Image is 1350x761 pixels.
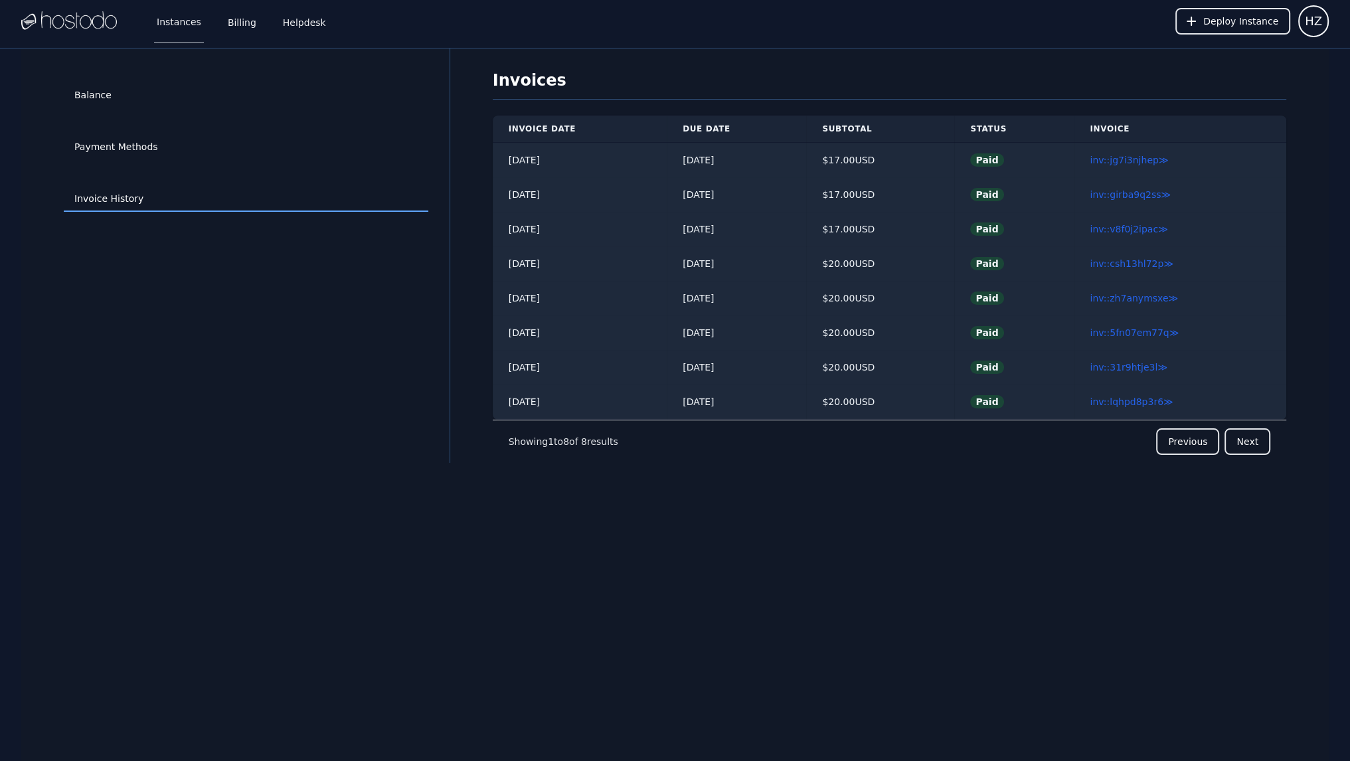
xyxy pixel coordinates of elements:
td: [DATE] [493,315,667,350]
div: $ 20.00 USD [822,395,938,408]
span: Paid [970,188,1003,201]
a: inv::5fn07em77q≫ [1090,327,1179,338]
th: Due Date [667,116,806,143]
span: 8 [563,436,569,447]
th: Status [954,116,1074,143]
div: $ 17.00 USD [822,153,938,167]
a: Balance [64,83,428,108]
td: [DATE] [667,315,806,350]
a: inv::lqhpd8p3r6≫ [1090,396,1173,407]
td: [DATE] [493,246,667,281]
div: $ 20.00 USD [822,257,938,270]
a: Payment Methods [64,135,428,160]
a: inv::31r9htje3l≫ [1090,362,1167,373]
td: [DATE] [493,281,667,315]
button: Next [1224,428,1270,455]
a: inv::jg7i3njhep≫ [1090,155,1168,165]
button: Deploy Instance [1175,8,1290,35]
img: Logo [21,11,117,31]
h1: Invoices [493,70,1286,100]
span: Paid [970,222,1003,236]
div: $ 17.00 USD [822,222,938,236]
td: [DATE] [667,246,806,281]
th: Invoice [1074,116,1286,143]
nav: Pagination [493,420,1286,463]
button: User menu [1298,5,1329,37]
td: [DATE] [667,281,806,315]
a: inv::csh13hl72p≫ [1090,258,1173,269]
td: [DATE] [493,143,667,178]
span: Paid [970,153,1003,167]
td: [DATE] [667,384,806,420]
td: [DATE] [667,212,806,246]
span: Paid [970,361,1003,374]
span: Paid [970,395,1003,408]
a: inv::v8f0j2ipac≫ [1090,224,1167,234]
a: inv::zh7anymsxe≫ [1090,293,1178,303]
td: [DATE] [667,143,806,178]
div: $ 20.00 USD [822,361,938,374]
td: [DATE] [493,177,667,212]
th: Subtotal [806,116,954,143]
span: Paid [970,326,1003,339]
div: $ 20.00 USD [822,326,938,339]
td: [DATE] [493,212,667,246]
button: Previous [1156,428,1219,455]
span: 8 [581,436,587,447]
span: Deploy Instance [1203,15,1278,28]
div: $ 17.00 USD [822,188,938,201]
td: [DATE] [493,384,667,420]
a: inv::girba9q2ss≫ [1090,189,1171,200]
a: Invoice History [64,187,428,212]
td: [DATE] [667,177,806,212]
div: $ 20.00 USD [822,292,938,305]
td: [DATE] [493,350,667,384]
span: HZ [1305,12,1322,31]
th: Invoice Date [493,116,667,143]
p: Showing to of results [509,435,618,448]
span: 1 [548,436,554,447]
span: Paid [970,292,1003,305]
span: Paid [970,257,1003,270]
td: [DATE] [667,350,806,384]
